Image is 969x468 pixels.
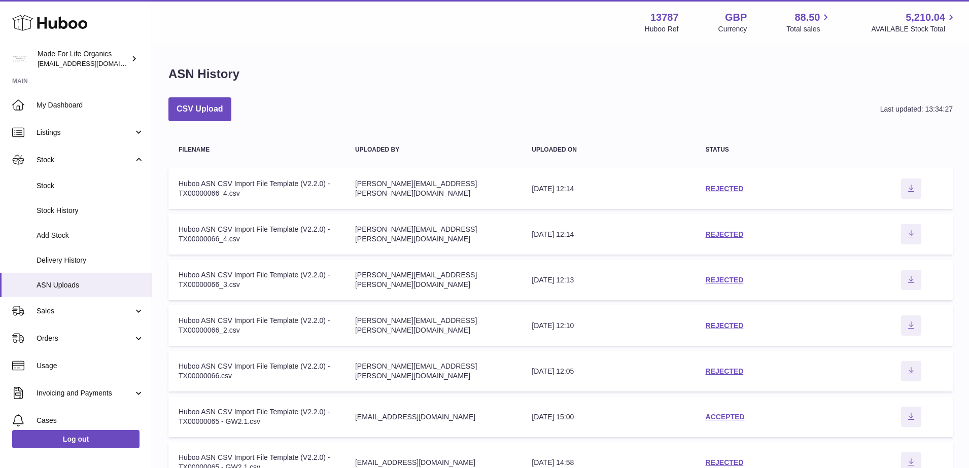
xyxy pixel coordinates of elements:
span: Orders [37,334,133,343]
div: Huboo ASN CSV Import File Template (V2.2.0) - TX00000065 - GW2.1.csv [179,407,335,426]
a: REJECTED [706,230,744,238]
a: REJECTED [706,458,744,466]
div: Huboo Ref [645,24,679,34]
div: [EMAIL_ADDRESS][DOMAIN_NAME] [355,458,511,467]
button: CSV Upload [168,97,231,121]
div: [DATE] 14:58 [532,458,685,467]
div: Huboo ASN CSV Import File Template (V2.2.0) - TX00000066.csv [179,362,335,381]
th: Uploaded on [522,136,695,163]
div: [PERSON_NAME][EMAIL_ADDRESS][PERSON_NAME][DOMAIN_NAME] [355,270,511,290]
div: Huboo ASN CSV Import File Template (V2.2.0) - TX00000066_2.csv [179,316,335,335]
div: [DATE] 12:05 [532,367,685,376]
div: Currency [718,24,747,34]
span: Cases [37,416,144,425]
th: actions [870,136,953,163]
button: Download ASN file [901,270,921,290]
div: [PERSON_NAME][EMAIL_ADDRESS][PERSON_NAME][DOMAIN_NAME] [355,225,511,244]
div: Made For Life Organics [38,49,129,68]
button: Download ASN file [901,361,921,381]
div: [PERSON_NAME][EMAIL_ADDRESS][PERSON_NAME][DOMAIN_NAME] [355,362,511,381]
button: Download ASN file [901,407,921,427]
a: REJECTED [706,185,744,193]
span: ASN Uploads [37,280,144,290]
div: Huboo ASN CSV Import File Template (V2.2.0) - TX00000066_4.csv [179,179,335,198]
span: 88.50 [794,11,820,24]
a: 5,210.04 AVAILABLE Stock Total [871,11,957,34]
span: Total sales [786,24,832,34]
div: Huboo ASN CSV Import File Template (V2.2.0) - TX00000066_3.csv [179,270,335,290]
div: [DATE] 12:13 [532,275,685,285]
span: Invoicing and Payments [37,388,133,398]
a: ACCEPTED [706,413,745,421]
th: Status [696,136,870,163]
div: [DATE] 12:14 [532,184,685,194]
button: Download ASN file [901,224,921,244]
span: [EMAIL_ADDRESS][DOMAIN_NAME] [38,59,149,67]
span: AVAILABLE Stock Total [871,24,957,34]
span: 5,210.04 [906,11,945,24]
div: [DATE] 12:10 [532,321,685,331]
a: 88.50 Total sales [786,11,832,34]
div: [DATE] 12:14 [532,230,685,239]
span: Sales [37,306,133,316]
button: Download ASN file [901,178,921,199]
div: [EMAIL_ADDRESS][DOMAIN_NAME] [355,412,511,422]
div: [PERSON_NAME][EMAIL_ADDRESS][PERSON_NAME][DOMAIN_NAME] [355,179,511,198]
button: Download ASN file [901,315,921,336]
strong: GBP [725,11,747,24]
span: Stock History [37,206,144,215]
a: Log out [12,430,140,448]
a: REJECTED [706,321,744,330]
div: [DATE] 15:00 [532,412,685,422]
th: Filename [168,136,345,163]
img: internalAdmin-13787@internal.huboo.com [12,51,27,66]
strong: 13787 [650,11,679,24]
div: Huboo ASN CSV Import File Template (V2.2.0) - TX00000066_4.csv [179,225,335,244]
div: Last updated: 13:34:27 [880,104,953,114]
span: Delivery History [37,256,144,265]
th: Uploaded by [345,136,522,163]
a: REJECTED [706,276,744,284]
span: Add Stock [37,231,144,240]
span: Stock [37,181,144,191]
span: Listings [37,128,133,137]
a: REJECTED [706,367,744,375]
h1: ASN History [168,66,239,82]
span: Stock [37,155,133,165]
span: My Dashboard [37,100,144,110]
div: [PERSON_NAME][EMAIL_ADDRESS][PERSON_NAME][DOMAIN_NAME] [355,316,511,335]
span: Usage [37,361,144,371]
